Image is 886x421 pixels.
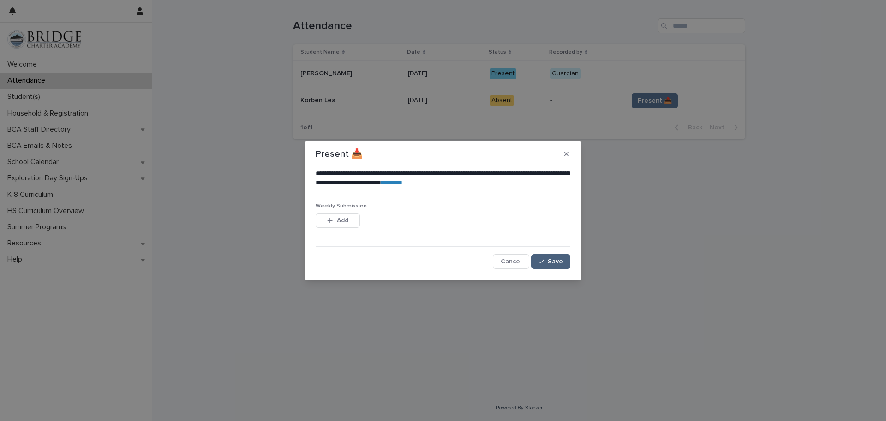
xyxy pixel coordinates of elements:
button: Add [316,213,360,228]
button: Cancel [493,254,529,269]
span: Weekly Submission [316,203,367,209]
span: Save [548,258,563,265]
p: Present 📥 [316,148,363,159]
button: Save [531,254,570,269]
span: Cancel [501,258,521,265]
span: Add [337,217,348,224]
